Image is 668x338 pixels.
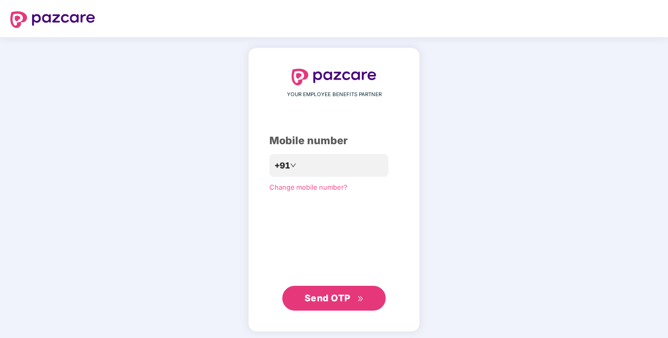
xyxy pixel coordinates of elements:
span: down [290,162,296,168]
img: logo [10,11,95,28]
a: Change mobile number? [269,183,347,191]
div: Mobile number [269,133,399,149]
span: double-right [357,296,364,302]
span: +91 [275,159,290,172]
button: Send OTPdouble-right [282,286,386,311]
img: logo [292,69,376,85]
span: Send OTP [305,293,351,303]
span: YOUR EMPLOYEE BENEFITS PARTNER [287,90,382,99]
